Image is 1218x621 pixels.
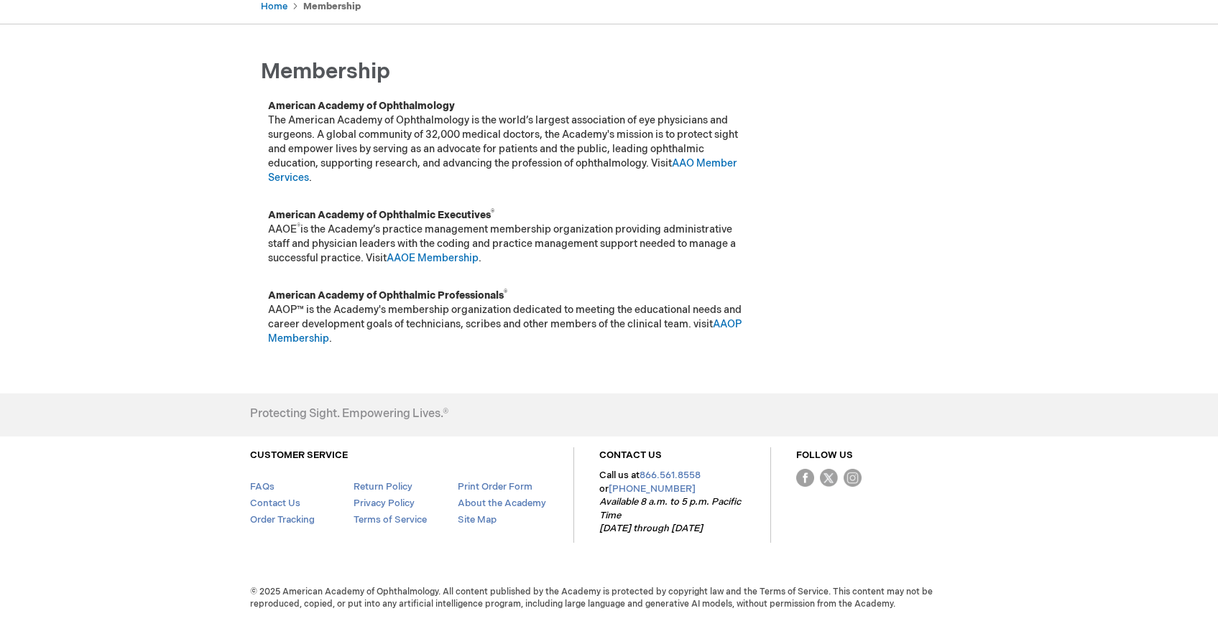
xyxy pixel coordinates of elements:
a: Site Map [458,514,497,526]
a: Privacy Policy [354,498,415,509]
a: About the Academy [458,498,546,509]
span: Membership [261,59,390,85]
p: AAOP™ is the Academy's membership organization dedicated to meeting the educational needs and car... [268,289,749,346]
a: Contact Us [250,498,300,509]
strong: American Academy of Ophthalmic Professionals [268,289,507,302]
p: Call us at or [599,469,745,536]
img: Facebook [796,469,814,487]
a: Print Order Form [458,481,532,492]
em: Available 8 a.m. to 5 p.m. Pacific Time [DATE] through [DATE] [599,496,741,534]
a: 866.561.8558 [640,470,701,481]
a: [PHONE_NUMBER] [609,483,696,495]
sup: ® [504,289,507,297]
sup: ® [491,208,494,217]
a: Terms of Service [354,514,427,526]
strong: American Academy of Ophthalmic Executives [268,209,494,221]
a: Home [261,1,287,12]
a: FOLLOW US [796,449,853,461]
img: Twitter [820,469,838,487]
strong: American Academy of Ophthalmology [268,100,455,112]
a: CUSTOMER SERVICE [250,449,348,461]
strong: Membership [303,1,361,12]
sup: ® [297,223,300,231]
span: © 2025 American Academy of Ophthalmology. All content published by the Academy is protected by co... [239,586,979,610]
h4: Protecting Sight. Empowering Lives.® [250,408,448,421]
p: AAOE is the Academy’s practice management membership organization providing administrative staff ... [268,208,749,266]
a: FAQs [250,481,274,492]
p: The American Academy of Ophthalmology is the world’s largest association of eye physicians and su... [268,99,749,185]
a: Return Policy [354,481,412,492]
a: CONTACT US [599,449,662,461]
a: Order Tracking [250,514,315,526]
a: AAOE Membership [387,252,479,264]
img: instagram [844,469,862,487]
